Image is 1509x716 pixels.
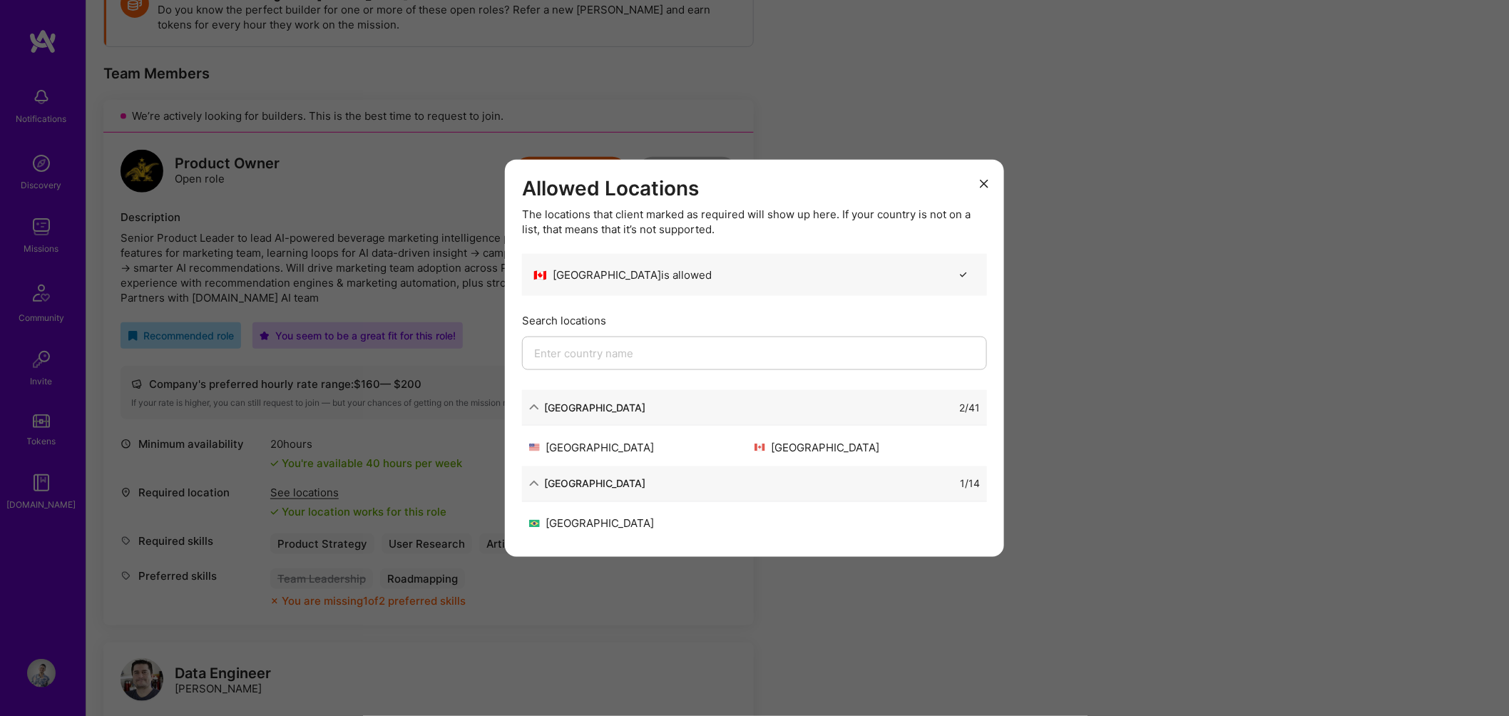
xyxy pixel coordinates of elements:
i: icon CheckBlack [958,269,968,280]
div: [GEOGRAPHIC_DATA] [529,516,754,531]
div: Search locations [522,312,987,327]
span: 🇨🇦 [533,267,547,282]
img: Canada [754,443,765,451]
div: [GEOGRAPHIC_DATA] [544,399,645,414]
i: icon ArrowDown [529,479,539,489]
i: icon ArrowDown [529,402,539,412]
div: The locations that client marked as required will show up here. If your country is not on a list,... [522,206,987,236]
img: Brazil [529,519,540,527]
div: [GEOGRAPHIC_DATA] [754,439,980,454]
div: [GEOGRAPHIC_DATA] is allowed [533,267,712,282]
h3: Allowed Locations [522,177,987,201]
div: 1 / 14 [960,476,980,491]
div: 2 / 41 [959,399,980,414]
div: modal [505,160,1004,557]
input: Enter country name [522,336,987,369]
div: [GEOGRAPHIC_DATA] [529,439,754,454]
i: icon Close [980,179,988,188]
div: [GEOGRAPHIC_DATA] [544,476,645,491]
img: United States [529,443,540,451]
